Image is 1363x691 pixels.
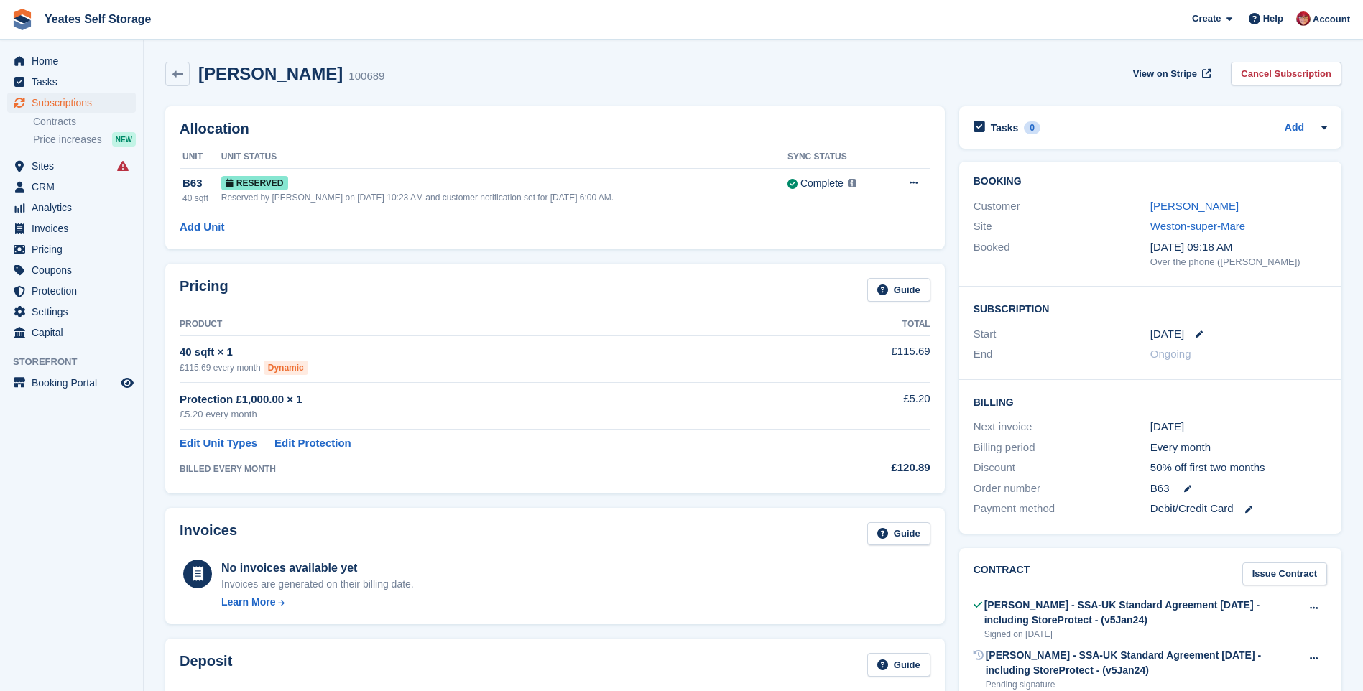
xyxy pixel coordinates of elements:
div: Billing period [974,440,1150,456]
div: 40 sqft [182,192,221,205]
span: Home [32,51,118,71]
span: Booking Portal [32,373,118,393]
div: [DATE] 09:18 AM [1150,239,1327,256]
div: £5.20 every month [180,407,791,422]
span: CRM [32,177,118,197]
a: View on Stripe [1127,62,1214,85]
div: Invoices are generated on their billing date. [221,577,414,592]
h2: [PERSON_NAME] [198,64,343,83]
a: menu [7,93,136,113]
a: Preview store [119,374,136,391]
h2: Booking [974,176,1327,187]
a: menu [7,218,136,238]
h2: Invoices [180,522,237,546]
div: £115.69 every month [180,361,791,375]
a: menu [7,323,136,343]
img: Wendie Tanner [1296,11,1311,26]
div: Payment method [974,501,1150,517]
a: menu [7,373,136,393]
span: Ongoing [1150,348,1191,360]
h2: Pricing [180,278,228,302]
th: Sync Status [787,146,887,169]
div: 50% off first two months [1150,460,1327,476]
a: menu [7,302,136,322]
a: Edit Unit Types [180,435,257,452]
a: Guide [867,278,930,302]
img: icon-info-grey-7440780725fd019a000dd9b08b2336e03edf1995a4989e88bcd33f0948082b44.svg [848,179,856,187]
div: NEW [112,132,136,147]
span: B63 [1150,481,1170,497]
a: menu [7,72,136,92]
div: £120.89 [791,460,930,476]
a: Issue Contract [1242,562,1327,586]
span: Storefront [13,355,143,369]
span: Account [1313,12,1350,27]
div: Reserved by [PERSON_NAME] on [DATE] 10:23 AM and customer notification set for [DATE] 6:00 AM. [221,191,787,204]
div: Complete [800,176,844,191]
div: Signed on [DATE] [984,628,1300,641]
span: Tasks [32,72,118,92]
th: Product [180,313,791,336]
div: 40 sqft × 1 [180,344,791,361]
span: Analytics [32,198,118,218]
span: Help [1263,11,1283,26]
a: menu [7,260,136,280]
span: Capital [32,323,118,343]
span: View on Stripe [1133,67,1197,81]
span: Invoices [32,218,118,238]
a: menu [7,51,136,71]
a: Yeates Self Storage [39,7,157,31]
span: Protection [32,281,118,301]
div: Order number [974,481,1150,497]
a: Add Unit [180,219,224,236]
h2: Allocation [180,121,930,137]
a: Cancel Subscription [1231,62,1341,85]
span: Pricing [32,239,118,259]
div: [PERSON_NAME] - SSA-UK Standard Agreement [DATE] - including StoreProtect - (v5Jan24) [986,648,1300,678]
a: [PERSON_NAME] [1150,200,1239,212]
th: Unit [180,146,221,169]
a: Guide [867,653,930,677]
a: Weston-super-Mare [1150,220,1245,232]
h2: Deposit [180,653,232,677]
div: Pending signature [986,678,1300,691]
a: menu [7,281,136,301]
span: Settings [32,302,118,322]
div: [DATE] [1150,419,1327,435]
h2: Subscription [974,301,1327,315]
div: Debit/Credit Card [1150,501,1327,517]
div: Learn More [221,595,275,610]
a: Price increases NEW [33,131,136,147]
div: No invoices available yet [221,560,414,577]
div: Every month [1150,440,1327,456]
a: Guide [867,522,930,546]
div: B63 [182,175,221,192]
time: 2025-08-15 23:00:00 UTC [1150,326,1184,343]
a: Contracts [33,115,136,129]
div: Protection £1,000.00 × 1 [180,391,791,408]
a: Learn More [221,595,414,610]
div: [PERSON_NAME] - SSA-UK Standard Agreement [DATE] - including StoreProtect - (v5Jan24) [984,598,1300,628]
div: BILLED EVERY MONTH [180,463,791,476]
td: £5.20 [791,383,930,430]
th: Total [791,313,930,336]
span: Subscriptions [32,93,118,113]
div: Over the phone ([PERSON_NAME]) [1150,255,1327,269]
h2: Contract [974,562,1030,586]
a: Add [1285,120,1304,136]
a: menu [7,177,136,197]
span: Sites [32,156,118,176]
img: stora-icon-8386f47178a22dfd0bd8f6a31ec36ba5ce8667c1dd55bd0f319d3a0aa187defe.svg [11,9,33,30]
div: Booked [974,239,1150,269]
div: 100689 [348,68,384,85]
span: Create [1192,11,1221,26]
i: Smart entry sync failures have occurred [117,160,129,172]
div: 0 [1024,121,1040,134]
div: Start [974,326,1150,343]
div: Next invoice [974,419,1150,435]
a: menu [7,198,136,218]
a: Edit Protection [274,435,351,452]
a: menu [7,156,136,176]
td: £115.69 [791,335,930,382]
h2: Tasks [991,121,1019,134]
